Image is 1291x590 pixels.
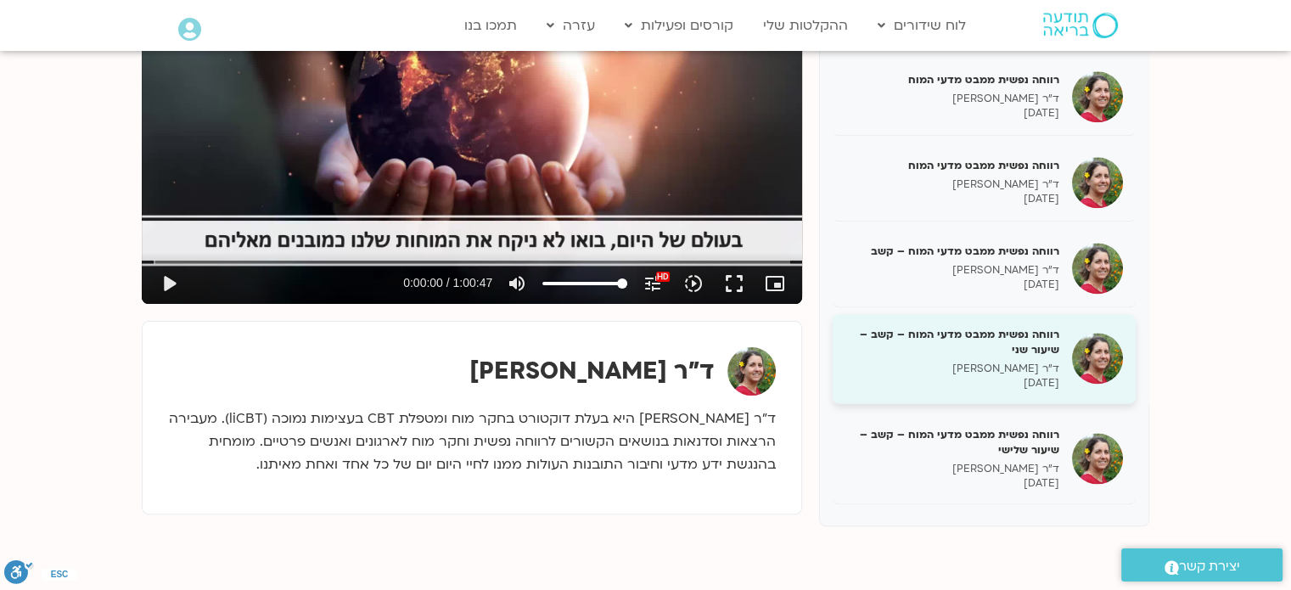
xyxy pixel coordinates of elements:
a: לוח שידורים [869,9,974,42]
h5: רווחה נפשית ממבט מדעי המוח – קשב – שיעור שלישי [845,427,1059,458]
img: רווחה נפשית ממבט מדעי המוח [1072,71,1123,122]
strong: ד"ר [PERSON_NAME] [469,355,715,387]
p: [DATE] [845,476,1059,491]
p: ד"ר [PERSON_NAME] [845,263,1059,278]
h5: רווחה נפשית ממבט מדעי המוח – קשב – שיעור שני [845,327,1059,357]
a: קורסים ופעילות [616,9,742,42]
img: רווחה נפשית ממבט מדעי המוח – קשב – שיעור שלישי [1072,433,1123,484]
h5: רווחה נפשית ממבט מדעי המוח – קשב [845,244,1059,259]
p: ד"ר [PERSON_NAME] [845,362,1059,376]
span: יצירת קשר [1179,555,1240,578]
a: תמכו בנו [456,9,525,42]
p: ד"ר [PERSON_NAME] [845,462,1059,476]
img: ד"ר נועה אלבלדה [727,347,776,396]
a: עזרה [538,9,603,42]
h5: רווחה נפשית ממבט מדעי המוח [845,72,1059,87]
p: ד"ר [PERSON_NAME] [845,92,1059,106]
h5: רווחה נפשית ממבט מדעי המוח [845,158,1059,173]
a: יצירת קשר [1121,548,1283,582]
a: ההקלטות שלי [755,9,856,42]
p: [DATE] [845,376,1059,391]
p: ד״ר [PERSON_NAME] היא בעלת דוקטורט בחקר מוח ומטפלת CBT בעצימות נמוכה (liCBT). מעבירה הרצאות וסדנא... [168,407,776,476]
img: תודעה בריאה [1043,13,1118,38]
img: רווחה נפשית ממבט מדעי המוח – קשב – שיעור שני [1072,333,1123,384]
p: [DATE] [845,278,1059,292]
p: [DATE] [845,192,1059,206]
img: רווחה נפשית ממבט מדעי המוח [1072,157,1123,208]
p: ד"ר [PERSON_NAME] [845,177,1059,192]
p: [DATE] [845,106,1059,121]
img: רווחה נפשית ממבט מדעי המוח – קשב [1072,243,1123,294]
